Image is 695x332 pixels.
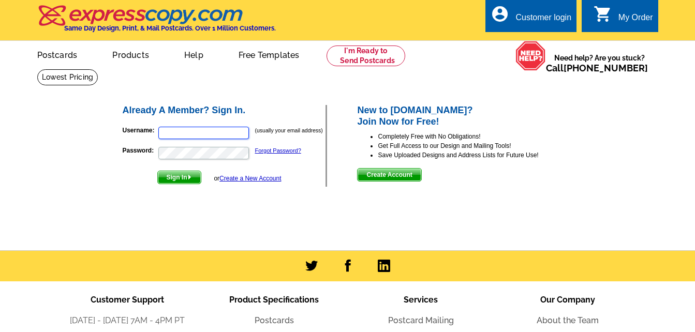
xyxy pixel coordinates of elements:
[378,150,574,160] li: Save Uploaded Designs and Address Lists for Future Use!
[540,295,595,305] span: Our Company
[388,315,454,325] a: Postcard Mailing
[157,171,201,184] button: Sign In
[123,105,326,116] h2: Already A Member? Sign In.
[54,314,201,327] li: [DATE] - [DATE] 7AM - 4PM PT
[214,174,281,183] div: or
[618,13,653,27] div: My Order
[357,105,574,127] h2: New to [DOMAIN_NAME]? Join Now for Free!
[91,295,164,305] span: Customer Support
[515,13,571,27] div: Customer login
[123,146,157,155] label: Password:
[158,171,201,184] span: Sign In
[491,11,571,24] a: account_circle Customer login
[219,175,281,182] a: Create a New Account
[358,169,421,181] span: Create Account
[37,12,276,32] a: Same Day Design, Print, & Mail Postcards. Over 1 Million Customers.
[594,5,612,23] i: shopping_cart
[546,53,653,73] span: Need help? Are you stuck?
[546,63,648,73] span: Call
[491,5,509,23] i: account_circle
[168,42,220,66] a: Help
[515,41,546,71] img: help
[594,11,653,24] a: shopping_cart My Order
[378,141,574,150] li: Get Full Access to our Design and Mailing Tools!
[64,24,276,32] h4: Same Day Design, Print, & Mail Postcards. Over 1 Million Customers.
[123,126,157,135] label: Username:
[255,315,294,325] a: Postcards
[187,175,192,179] img: button-next-arrow-white.png
[357,168,421,182] button: Create Account
[537,315,599,325] a: About the Team
[564,63,648,73] a: [PHONE_NUMBER]
[222,42,316,66] a: Free Templates
[404,295,438,305] span: Services
[21,42,94,66] a: Postcards
[378,132,574,141] li: Completely Free with No Obligations!
[229,295,319,305] span: Product Specifications
[255,127,323,133] small: (usually your email address)
[255,147,301,154] a: Forgot Password?
[96,42,166,66] a: Products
